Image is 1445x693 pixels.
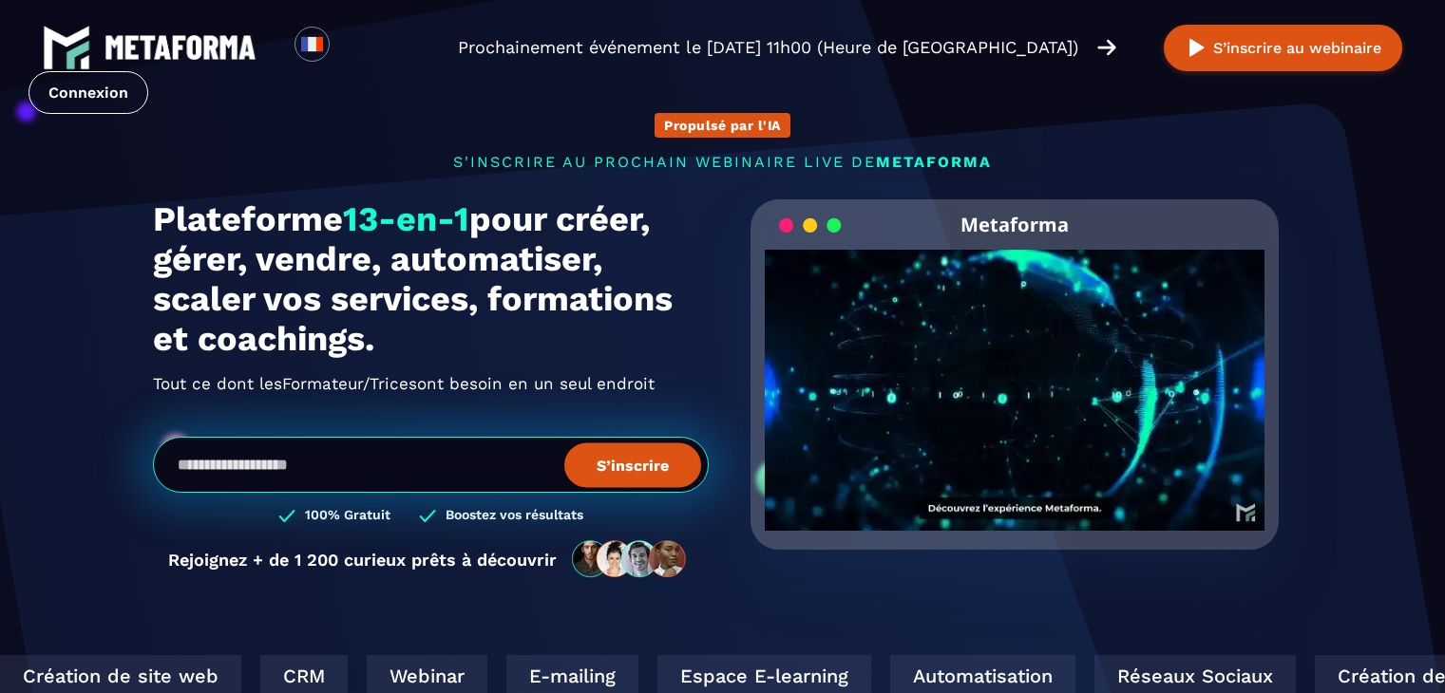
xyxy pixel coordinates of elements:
h3: Boostez vos résultats [446,507,583,525]
input: Search for option [346,36,360,59]
p: Prochainement événement le [DATE] 11h00 (Heure de [GEOGRAPHIC_DATA]) [458,34,1078,61]
img: checked [419,507,436,525]
a: Connexion [29,71,148,114]
div: Search for option [330,27,376,68]
span: Formateur/Trices [282,368,417,399]
img: checked [278,507,295,525]
h2: Tout ce dont les ont besoin en un seul endroit [153,368,709,399]
img: fr [300,32,324,56]
img: play [1185,36,1208,60]
h3: 100% Gratuit [305,507,390,525]
img: logo [43,24,90,71]
button: S’inscrire au webinaire [1164,25,1402,71]
img: logo [105,35,257,60]
img: loading [779,216,842,234]
p: Rejoignez + de 1 200 curieux prêts à découvrir [168,550,557,570]
h2: Metaforma [960,199,1069,250]
img: community-people [566,539,694,579]
span: 13-en-1 [343,199,469,239]
video: Your browser does not support the video tag. [765,250,1265,499]
p: s'inscrire au prochain webinaire live de [153,153,1293,171]
h1: Plateforme pour créer, gérer, vendre, automatiser, scaler vos services, formations et coachings. [153,199,709,359]
img: arrow-right [1097,37,1116,58]
button: S’inscrire [564,442,701,487]
span: METAFORMA [876,153,992,171]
